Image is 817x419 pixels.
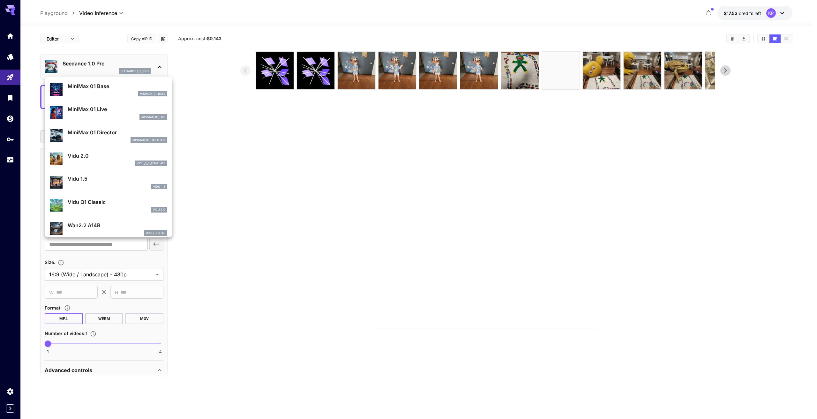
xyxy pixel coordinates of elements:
[68,221,167,229] p: Wan2.2 A14B
[140,92,165,96] p: minimax_01_base
[68,82,167,90] p: MiniMax 01 Base
[50,172,167,192] div: Vidu 1.5vidu_1_5
[50,149,167,169] div: Vidu 2.0vidu_2_0_template
[50,219,167,238] div: Wan2.2 A14Bwan2_2_a14b
[68,152,167,160] p: Vidu 2.0
[68,129,167,136] p: MiniMax 01 Director
[68,175,167,183] p: Vidu 1.5
[50,196,167,215] div: Vidu Q1 Classicvidu_1_0
[50,80,167,99] div: MiniMax 01 Baseminimax_01_base
[68,105,167,113] p: MiniMax 01 Live
[141,115,165,119] p: minimax_01_live
[68,198,167,206] p: Vidu Q1 Classic
[50,103,167,122] div: MiniMax 01 Liveminimax_01_live
[153,207,165,212] p: vidu_1_0
[146,231,165,235] p: wan2_2_a14b
[132,138,165,142] p: minimax_01_director
[153,184,165,189] p: vidu_1_5
[50,126,167,146] div: MiniMax 01 Directorminimax_01_director
[137,161,165,166] p: vidu_2_0_template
